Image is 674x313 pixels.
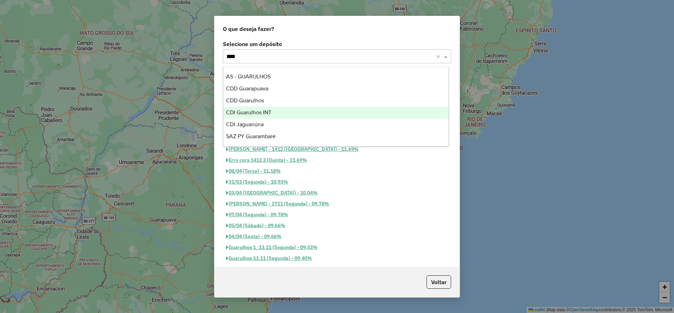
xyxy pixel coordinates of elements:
span: SAZ PY Guarambaré [226,133,276,139]
button: 07/04 (Segunda) - 09,78% [223,209,291,220]
button: Guarulhos 1_13.11 (Segunda) - 09,53% [223,242,321,253]
button: Erro cora 1412 3 (Quinta) - 11,69% [223,155,310,166]
span: CDI Guarulhos INT [226,109,271,115]
button: 08/04 (Terça) - 11,18% [223,166,284,177]
button: Simulação 04/12 moto_fio (Sexta) - 08,26% [223,264,330,275]
span: Clear all [436,52,442,60]
button: 31/03 (Segunda) - 10,93% [223,177,291,187]
button: [PERSON_NAME] - 1412 ([GEOGRAPHIC_DATA]) - 11,69% [223,144,362,155]
ng-dropdown-panel: Options list [223,67,449,147]
button: [PERSON_NAME] - 2711 (Segunda) - 09,78% [223,198,332,209]
label: Selecione um depósito [223,40,451,48]
button: 05/04 (Sábado) - 09,66% [223,220,288,231]
button: Guarulhos 13.11 (Segunda) - 09,40% [223,253,315,264]
span: O que deseja fazer? [223,25,274,33]
button: 04/04 (Sexta) - 09,66% [223,231,284,242]
button: Voltar [427,275,451,289]
button: 03/04 ([GEOGRAPHIC_DATA]) - 10,04% [223,187,321,198]
span: CDI Jaguariúna [226,121,264,127]
span: AS - GUARULHOS [226,74,271,79]
div: Aderência de modelos para os 1222 pedidos importados hoje [219,103,455,111]
span: CDD Guarapuava [226,85,268,91]
span: CDD Guarulhos [226,97,264,103]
